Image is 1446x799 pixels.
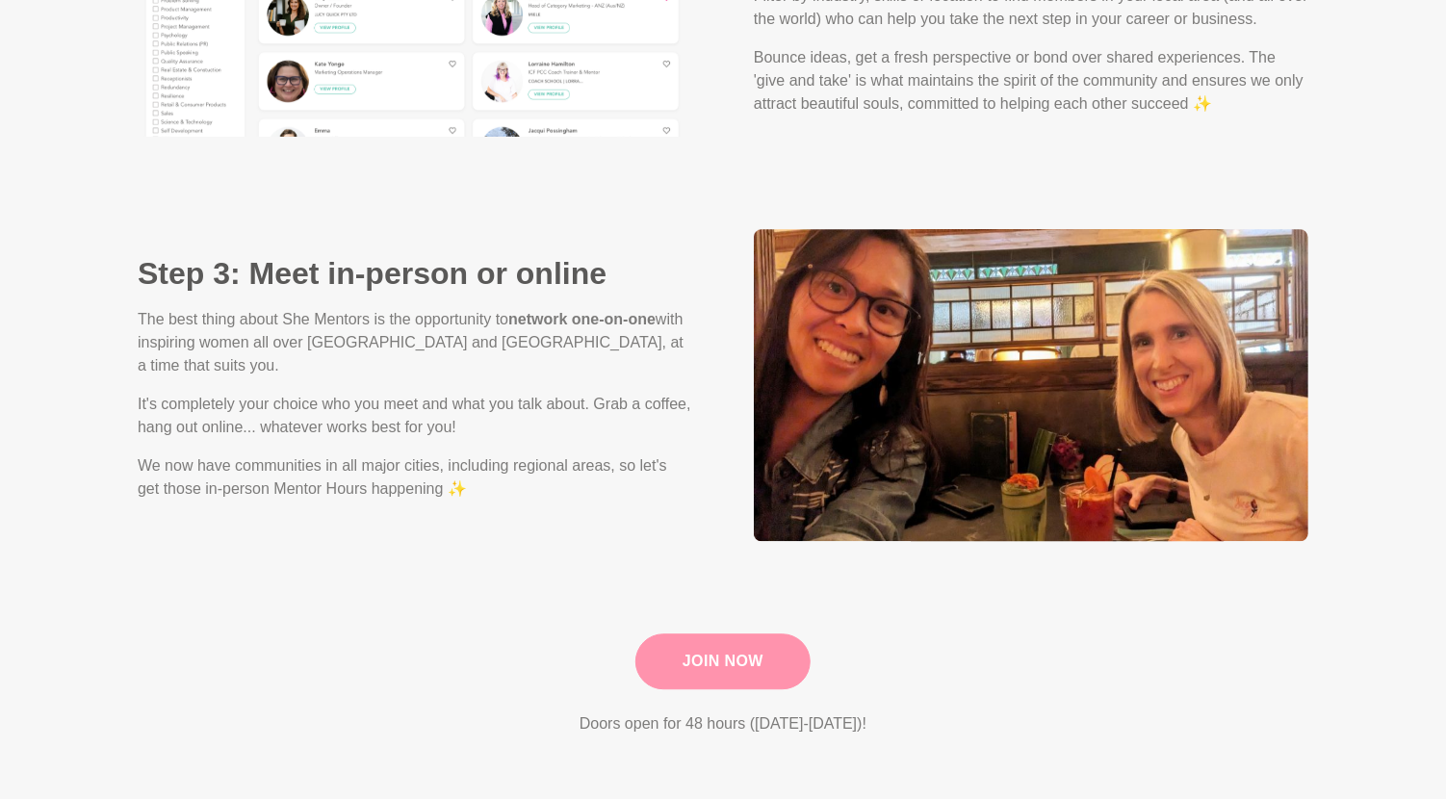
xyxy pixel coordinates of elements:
p: The best thing about She Mentors is the opportunity to with inspiring women all over [GEOGRAPHIC_... [138,308,692,377]
a: Join Now [635,633,811,689]
p: Doors open for 48 hours ([DATE]-[DATE])! [580,712,866,735]
h2: Step 3: Meet in-person or online [138,254,692,293]
strong: network one-on-one [508,311,656,327]
p: We now have communities in all major cities, including regional areas, so let's get those in-pers... [138,454,692,501]
img: Step 3: Meet in-person or online [754,229,1308,541]
p: Bounce ideas, get a fresh perspective or bond over shared experiences. The 'give and take' is wha... [754,46,1308,116]
p: It's completely your choice who you meet and what you talk about. Grab a coffee, hang out online.... [138,393,692,439]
